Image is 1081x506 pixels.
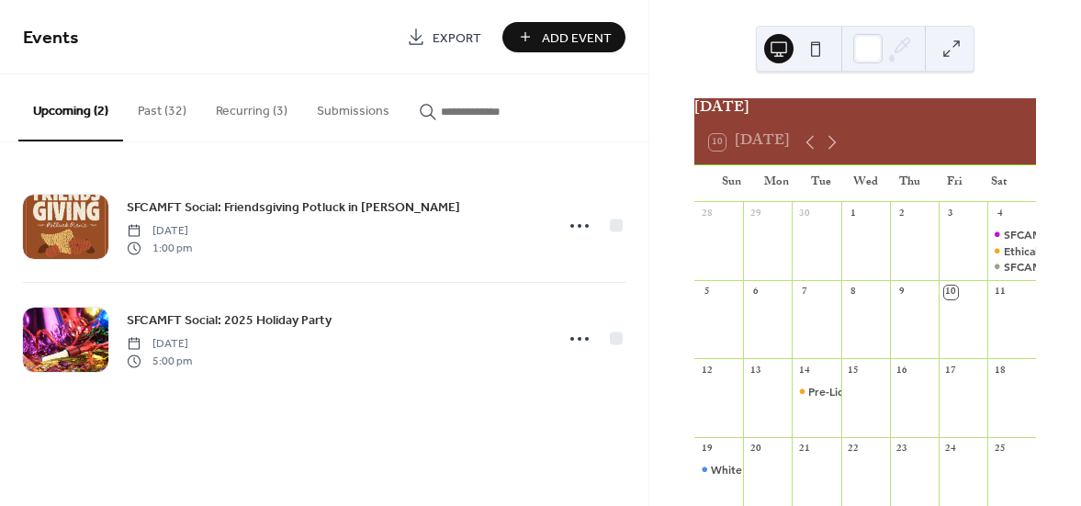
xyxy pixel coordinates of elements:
[700,443,714,456] div: 19
[127,198,460,218] span: SFCAMFT Social: Friendsgiving Potluck in [PERSON_NAME]
[895,443,909,456] div: 23
[993,443,1007,456] div: 25
[700,208,714,221] div: 28
[127,240,192,256] span: 1:00 pm
[433,28,481,48] span: Export
[749,364,762,377] div: 13
[797,443,811,456] div: 21
[127,336,192,353] span: [DATE]
[895,208,909,221] div: 2
[932,165,977,202] div: Fri
[895,286,909,299] div: 9
[749,443,762,456] div: 20
[944,208,958,221] div: 3
[694,98,1036,120] div: [DATE]
[792,384,840,399] div: Pre-Licensed Support Group
[127,353,192,369] span: 5:00 pm
[847,364,861,377] div: 15
[847,286,861,299] div: 8
[201,74,302,140] button: Recurring (3)
[749,208,762,221] div: 29
[944,364,958,377] div: 17
[987,227,1036,242] div: SFCAMFT Hiking Collaboration Series With EBCAMFT & Marin: Lace-Up for Lands End: Our Final Trailb...
[709,165,754,202] div: Sun
[302,74,404,140] button: Submissions
[749,286,762,299] div: 6
[798,165,843,202] div: Tue
[797,286,811,299] div: 7
[700,286,714,299] div: 5
[127,311,332,331] span: SFCAMFT Social: 2025 Holiday Party
[895,364,909,377] div: 16
[797,208,811,221] div: 30
[987,243,1036,259] div: Ethical Integration of Artificial Intelligence with Couples and Families
[993,364,1007,377] div: 18
[808,384,958,399] div: Pre-Licensed Support Group
[127,223,192,240] span: [DATE]
[993,286,1007,299] div: 11
[944,286,958,299] div: 10
[542,28,612,48] span: Add Event
[127,309,332,331] a: SFCAMFT Social: 2025 Holiday Party
[123,74,201,140] button: Past (32)
[502,22,625,52] button: Add Event
[694,462,743,478] div: White Therapists Fighting Racism (WTFR) In Collaboration With LACAMFT
[976,165,1021,202] div: Sat
[987,259,1036,275] div: SFCAMFT Book Club
[843,165,888,202] div: Wed
[847,443,861,456] div: 22
[18,74,123,141] button: Upcoming (2)
[797,364,811,377] div: 14
[944,443,958,456] div: 24
[754,165,799,202] div: Mon
[127,197,460,218] a: SFCAMFT Social: Friendsgiving Potluck in [PERSON_NAME]
[393,22,495,52] a: Export
[993,208,1007,221] div: 4
[847,208,861,221] div: 1
[23,20,79,56] span: Events
[887,165,932,202] div: Thu
[700,364,714,377] div: 12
